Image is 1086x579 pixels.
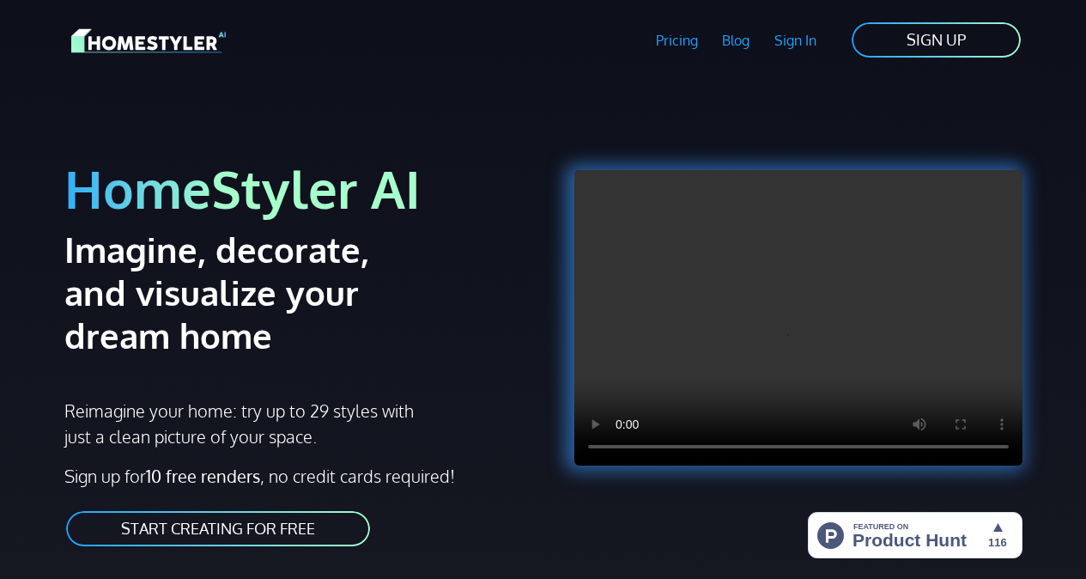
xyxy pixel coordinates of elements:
[710,21,762,60] a: Blog
[762,21,829,60] a: Sign In
[643,21,710,60] a: Pricing
[71,26,226,56] img: HomeStyler AI logo
[64,463,533,489] p: Sign up for , no credit cards required!
[850,21,1022,59] a: SIGN UP
[64,156,533,221] h1: HomeStyler AI
[146,465,260,487] strong: 10 free renders
[64,228,440,357] h2: Imagine, decorate, and visualize your dream home
[808,512,1022,558] img: HomeStyler AI - Interior Design Made Easy: One Click to Your Dream Home | Product Hunt
[64,398,416,449] p: Reimagine your home: try up to 29 styles with just a clean picture of your space.
[64,509,372,548] a: START CREATING FOR FREE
